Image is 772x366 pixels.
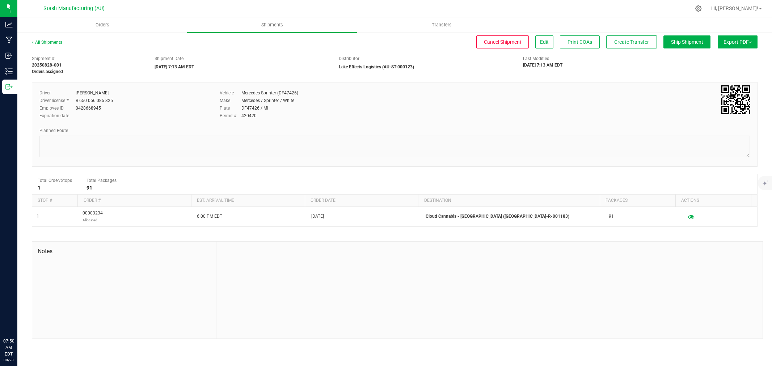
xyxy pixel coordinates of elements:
p: 08/28 [3,357,14,363]
div: Mercedes Sprinter (DF47426) [241,90,298,96]
inline-svg: Outbound [5,83,13,90]
a: Transfers [357,17,527,33]
span: Edit [540,39,549,45]
button: Create Transfer [606,35,657,48]
label: Make [220,97,241,104]
inline-svg: Analytics [5,21,13,28]
label: Vehicle [220,90,241,96]
div: 0428668945 [76,105,101,111]
strong: Orders assigned [32,69,63,74]
p: 07:50 AM EDT [3,338,14,357]
iframe: Resource center [7,308,29,330]
div: [PERSON_NAME] [76,90,109,96]
span: [DATE] [311,213,324,220]
div: Mercedes / Sprinter / White [241,97,294,104]
span: Cancel Shipment [484,39,522,45]
strong: 91 [87,185,92,191]
th: Stop # [32,195,77,207]
strong: [DATE] 7:13 AM EDT [523,63,562,68]
button: Print COAs [560,35,600,48]
a: All Shipments [32,40,62,45]
span: 1 [37,213,39,220]
inline-svg: Inventory [5,68,13,75]
a: Shipments [187,17,357,33]
label: Last Modified [523,55,549,62]
th: Packages [600,195,675,207]
span: Shipment # [32,55,144,62]
div: 420420 [241,112,257,119]
button: Export PDF [718,35,758,48]
span: Notes [38,247,211,256]
inline-svg: Inbound [5,52,13,59]
label: Employee ID [39,105,76,111]
span: Ship Shipment [671,39,703,45]
span: Create Transfer [614,39,649,45]
a: Orders [17,17,187,33]
inline-svg: Manufacturing [5,37,13,44]
th: Order date [305,195,418,207]
span: Total Order/Stops [38,178,72,183]
button: Cancel Shipment [476,35,529,48]
th: Order # [77,195,191,207]
span: Stash Manufacturing (AU) [43,5,105,12]
div: DF47426 / MI [241,105,268,111]
img: Scan me! [721,85,750,114]
span: 6:00 PM EDT [197,213,222,220]
strong: 20250828-001 [32,63,62,68]
label: Permit # [220,112,241,119]
th: Actions [675,195,751,207]
strong: 1 [38,185,41,191]
label: Expiration date [39,112,76,119]
label: Driver license # [39,97,76,104]
label: Plate [220,105,241,111]
qrcode: 20250828-001 [721,85,750,114]
span: Hi, [PERSON_NAME]! [711,5,758,11]
span: 91 [609,213,614,220]
p: Cloud Cannabis - [GEOGRAPHIC_DATA] ([GEOGRAPHIC_DATA]-R-001183) [426,213,600,220]
span: Transfers [422,22,461,28]
button: Ship Shipment [663,35,710,48]
div: B 650 066 085 325 [76,97,113,104]
span: Print COAs [568,39,592,45]
th: Destination [418,195,600,207]
strong: Lake Effects Logistics (AU-ST-000123) [339,64,414,69]
label: Shipment Date [155,55,183,62]
button: Edit [535,35,553,48]
label: Driver [39,90,76,96]
span: Shipments [252,22,293,28]
strong: [DATE] 7:13 AM EDT [155,64,194,69]
label: Distributor [339,55,359,62]
th: Est. arrival time [191,195,305,207]
span: Planned Route [39,128,68,133]
div: Manage settings [694,5,703,12]
span: Orders [86,22,119,28]
span: Total Packages [87,178,117,183]
p: Allocated [83,217,103,224]
span: Export PDF [724,39,752,45]
span: 00003234 [83,210,103,224]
